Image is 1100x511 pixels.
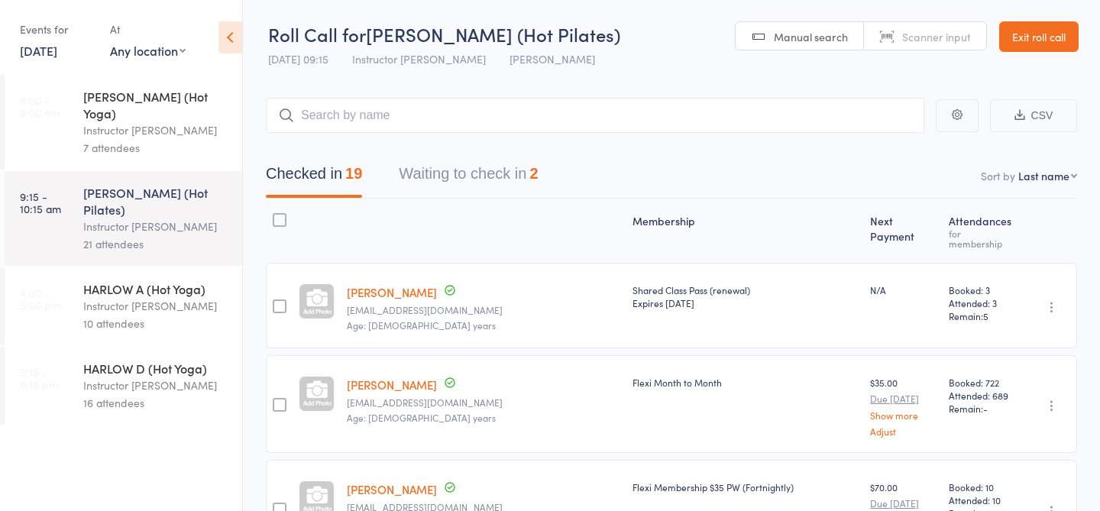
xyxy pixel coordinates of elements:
[632,376,858,389] div: Flexi Month to Month
[5,347,242,425] a: 5:15 -6:15 pmHARLOW D (Hot Yoga)Instructor [PERSON_NAME]16 attendees
[347,411,496,424] span: Age: [DEMOGRAPHIC_DATA] years
[949,480,1015,493] span: Booked: 10
[347,284,437,300] a: [PERSON_NAME]
[83,315,229,332] div: 10 attendees
[110,17,186,42] div: At
[774,29,848,44] span: Manual search
[20,17,95,42] div: Events for
[943,205,1021,256] div: Atten­dances
[83,121,229,139] div: Instructor [PERSON_NAME]
[399,157,538,198] button: Waiting to check in2
[949,296,1015,309] span: Attended: 3
[870,426,936,436] a: Adjust
[83,377,229,394] div: Instructor [PERSON_NAME]
[20,286,60,311] time: 4:00 - 5:00 pm
[110,42,186,59] div: Any location
[990,99,1077,132] button: CSV
[949,493,1015,506] span: Attended: 10
[981,168,1015,183] label: Sort by
[347,305,620,315] small: alonde.rachelleann@gmail.com
[864,205,942,256] div: Next Payment
[268,21,366,47] span: Roll Call for
[266,157,362,198] button: Checked in19
[949,228,1015,248] div: for membership
[510,51,595,66] span: [PERSON_NAME]
[347,377,437,393] a: [PERSON_NAME]
[983,402,988,415] span: -
[949,283,1015,296] span: Booked: 3
[949,402,1015,415] span: Remain:
[20,366,58,390] time: 5:15 - 6:15 pm
[20,94,60,118] time: 8:00 - 9:00 am
[949,376,1015,389] span: Booked: 722
[949,389,1015,402] span: Attended: 689
[347,481,437,497] a: [PERSON_NAME]
[266,98,924,133] input: Search by name
[83,184,229,218] div: [PERSON_NAME] (Hot Pilates)
[5,267,242,345] a: 4:00 -5:00 pmHARLOW A (Hot Yoga)Instructor [PERSON_NAME]10 attendees
[83,297,229,315] div: Instructor [PERSON_NAME]
[83,360,229,377] div: HARLOW D (Hot Yoga)
[347,397,620,408] small: ailsa.cairns1@gmail.com
[20,42,57,59] a: [DATE]
[632,296,858,309] div: Expires [DATE]
[870,376,936,436] div: $35.00
[268,51,328,66] span: [DATE] 09:15
[1018,168,1069,183] div: Last name
[83,88,229,121] div: [PERSON_NAME] (Hot Yoga)
[83,280,229,297] div: HARLOW A (Hot Yoga)
[366,21,620,47] span: [PERSON_NAME] (Hot Pilates)
[870,283,936,296] div: N/A
[983,309,988,322] span: 5
[999,21,1079,52] a: Exit roll call
[352,51,486,66] span: Instructor [PERSON_NAME]
[345,165,362,182] div: 19
[870,498,936,509] small: Due [DATE]
[347,319,496,332] span: Age: [DEMOGRAPHIC_DATA] years
[949,309,1015,322] span: Remain:
[529,165,538,182] div: 2
[83,139,229,157] div: 7 attendees
[632,283,858,309] div: Shared Class Pass (renewal)
[5,75,242,170] a: 8:00 -9:00 am[PERSON_NAME] (Hot Yoga)Instructor [PERSON_NAME]7 attendees
[902,29,971,44] span: Scanner input
[870,393,936,404] small: Due [DATE]
[83,218,229,235] div: Instructor [PERSON_NAME]
[626,205,864,256] div: Membership
[83,235,229,253] div: 21 attendees
[870,410,936,420] a: Show more
[5,171,242,266] a: 9:15 -10:15 am[PERSON_NAME] (Hot Pilates)Instructor [PERSON_NAME]21 attendees
[20,190,61,215] time: 9:15 - 10:15 am
[632,480,858,493] div: Flexi Membership $35 PW (Fortnightly)
[83,394,229,412] div: 16 attendees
